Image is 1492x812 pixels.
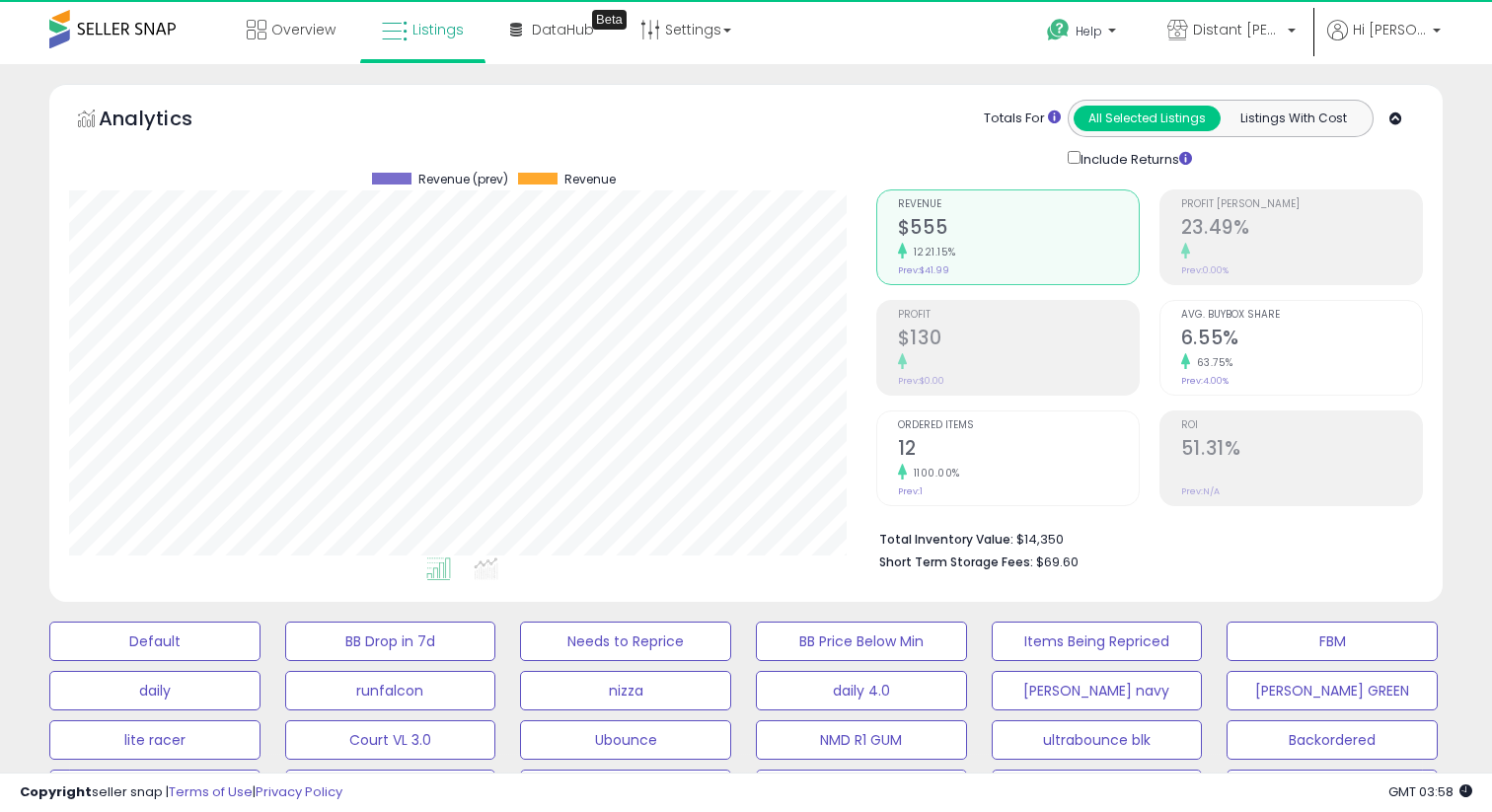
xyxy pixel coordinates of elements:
button: Needs to Reprice [520,622,731,661]
a: Hi [PERSON_NAME] [1327,20,1441,64]
button: NMD R1 GUM [756,720,967,760]
button: Court VL 3.0 [285,720,496,760]
small: 1221.15% [907,245,956,259]
span: Ordered Items [898,420,1139,431]
small: Prev: 4.00% [1181,375,1229,387]
span: Hi [PERSON_NAME] [1353,20,1427,39]
div: Totals For [984,110,1061,128]
small: Prev: $0.00 [898,375,944,387]
button: nizza [520,671,731,710]
span: Revenue [564,173,616,186]
div: Include Returns [1053,147,1216,170]
button: runfalcon [285,671,496,710]
button: daily [49,671,261,710]
span: Listings [412,20,464,39]
button: [PERSON_NAME] GREEN [1227,671,1438,710]
button: BB Drop in 7d [285,622,496,661]
h2: 51.31% [1181,437,1422,464]
h2: 12 [898,437,1139,464]
small: 1100.00% [907,466,960,480]
span: Profit [PERSON_NAME] [1181,199,1422,210]
span: Distant [PERSON_NAME] Enterprises [1193,20,1282,39]
button: Backordered [1227,720,1438,760]
b: Short Term Storage Fees: [879,554,1033,570]
h2: $555 [898,216,1139,243]
h5: Analytics [99,105,231,137]
div: seller snap | | [20,783,342,802]
h2: $130 [898,327,1139,353]
small: Prev: 1 [898,485,923,497]
button: Default [49,622,261,661]
b: Total Inventory Value: [879,531,1013,548]
span: Revenue (prev) [418,173,508,186]
button: Ubounce [520,720,731,760]
small: 63.75% [1190,355,1233,370]
button: All Selected Listings [1074,106,1221,131]
span: 2025-09-17 03:58 GMT [1388,782,1472,801]
button: Listings With Cost [1220,106,1367,131]
a: Privacy Policy [256,782,342,801]
a: Terms of Use [169,782,253,801]
button: BB Price Below Min [756,622,967,661]
span: Overview [271,20,336,39]
span: Profit [898,310,1139,321]
button: daily 4.0 [756,671,967,710]
span: DataHub [532,20,594,39]
small: Prev: $41.99 [898,264,949,276]
i: Get Help [1046,18,1071,42]
button: FBM [1227,622,1438,661]
div: Tooltip anchor [592,10,627,30]
small: Prev: 0.00% [1181,264,1229,276]
span: Avg. Buybox Share [1181,310,1422,321]
span: ROI [1181,420,1422,431]
h2: 23.49% [1181,216,1422,243]
button: lite racer [49,720,261,760]
span: $69.60 [1036,553,1079,571]
button: ultrabounce blk [992,720,1203,760]
small: Prev: N/A [1181,485,1220,497]
span: Revenue [898,199,1139,210]
span: Help [1076,23,1102,39]
button: Items Being Repriced [992,622,1203,661]
li: $14,350 [879,526,1408,550]
button: [PERSON_NAME] navy [992,671,1203,710]
h2: 6.55% [1181,327,1422,353]
strong: Copyright [20,782,92,801]
a: Help [1031,3,1136,64]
